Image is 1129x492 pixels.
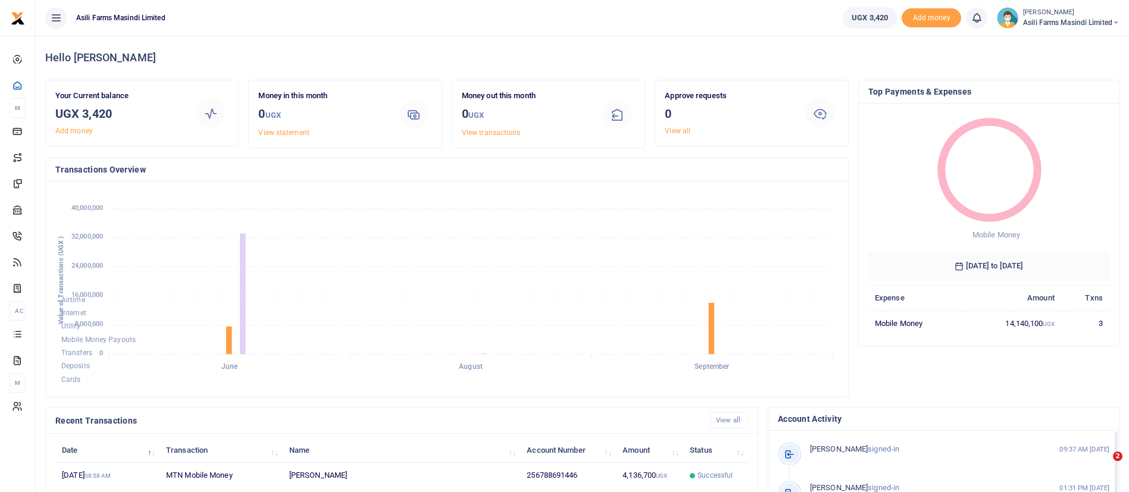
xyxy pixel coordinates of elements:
[55,437,160,463] th: Date: activate to sort column descending
[1023,8,1119,18] small: [PERSON_NAME]
[71,262,103,270] tspan: 24,000,000
[902,12,961,21] a: Add money
[71,291,103,299] tspan: 16,000,000
[868,85,1109,98] h4: Top Payments & Expenses
[810,443,1034,456] p: signed-in
[61,309,86,317] span: Internet
[61,296,85,304] span: Airtime
[283,463,521,488] td: [PERSON_NAME]
[665,127,690,135] a: View all
[1023,17,1119,28] span: Asili Farms Masindi Limited
[55,90,183,102] p: Your Current balance
[852,12,888,24] span: UGX 3,420
[10,373,26,393] li: M
[61,362,90,371] span: Deposits
[55,163,839,176] h4: Transactions Overview
[964,285,1061,311] th: Amount
[85,472,111,479] small: 08:58 AM
[55,463,160,488] td: [DATE]
[61,322,80,331] span: Utility
[902,8,961,28] li: Toup your wallet
[57,236,65,325] text: Value of Transactions (UGX )
[843,7,897,29] a: UGX 3,420
[665,90,793,102] p: Approve requests
[1061,285,1109,311] th: Txns
[10,98,26,118] li: M
[1089,452,1117,480] iframe: Intercom live chat
[711,412,748,428] a: View all
[61,336,136,344] span: Mobile Money Payouts
[462,129,521,137] a: View transactions
[838,7,902,29] li: Wallet ballance
[11,13,25,22] a: logo-small logo-large logo-large
[99,349,103,357] tspan: 0
[1043,321,1054,327] small: UGX
[283,437,521,463] th: Name: activate to sort column ascending
[810,444,868,453] span: [PERSON_NAME]
[459,363,483,371] tspan: August
[11,11,25,26] img: logo-small
[55,105,183,123] h3: UGX 3,420
[10,301,26,321] li: Ac
[997,7,1018,29] img: profile-user
[1059,444,1109,455] small: 09:37 AM [DATE]
[258,90,386,102] p: Money in this month
[71,12,170,23] span: Asili Farms Masindi Limited
[695,363,730,371] tspan: September
[160,463,283,488] td: MTN Mobile Money
[656,472,667,479] small: UGX
[1061,311,1109,336] td: 3
[45,51,1119,64] h4: Hello [PERSON_NAME]
[972,230,1020,239] span: Mobile Money
[778,412,1109,425] h4: Account Activity
[61,375,81,384] span: Cards
[616,437,683,463] th: Amount: activate to sort column ascending
[616,463,683,488] td: 4,136,700
[61,349,92,357] span: Transfers
[902,8,961,28] span: Add money
[258,105,386,124] h3: 0
[55,414,701,427] h4: Recent Transactions
[997,7,1119,29] a: profile-user [PERSON_NAME] Asili Farms Masindi Limited
[810,483,868,492] span: [PERSON_NAME]
[868,285,964,311] th: Expense
[683,437,748,463] th: Status: activate to sort column ascending
[258,129,309,137] a: View statement
[1113,452,1122,461] span: 2
[520,437,616,463] th: Account Number: activate to sort column ascending
[160,437,283,463] th: Transaction: activate to sort column ascending
[265,111,281,120] small: UGX
[868,252,1109,280] h6: [DATE] to [DATE]
[462,90,590,102] p: Money out this month
[964,311,1061,336] td: 14,140,100
[520,463,616,488] td: 256788691446
[468,111,484,120] small: UGX
[698,470,733,481] span: Successful
[75,320,103,328] tspan: 8,000,000
[868,311,964,336] td: Mobile Money
[462,105,590,124] h3: 0
[55,127,93,135] a: Add money
[665,105,793,123] h3: 0
[221,363,238,371] tspan: June
[71,233,103,241] tspan: 32,000,000
[71,204,103,212] tspan: 40,000,000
